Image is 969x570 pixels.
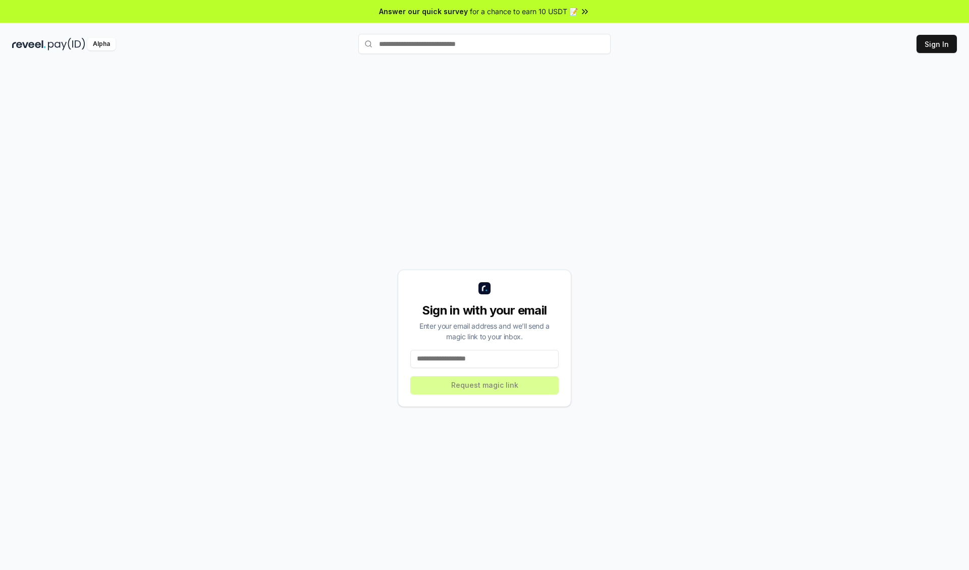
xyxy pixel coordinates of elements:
span: for a chance to earn 10 USDT 📝 [470,6,578,17]
img: reveel_dark [12,38,46,50]
div: Alpha [87,38,116,50]
div: Enter your email address and we’ll send a magic link to your inbox. [410,321,559,342]
img: logo_small [478,282,491,294]
img: pay_id [48,38,85,50]
div: Sign in with your email [410,302,559,319]
button: Sign In [917,35,957,53]
span: Answer our quick survey [379,6,468,17]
